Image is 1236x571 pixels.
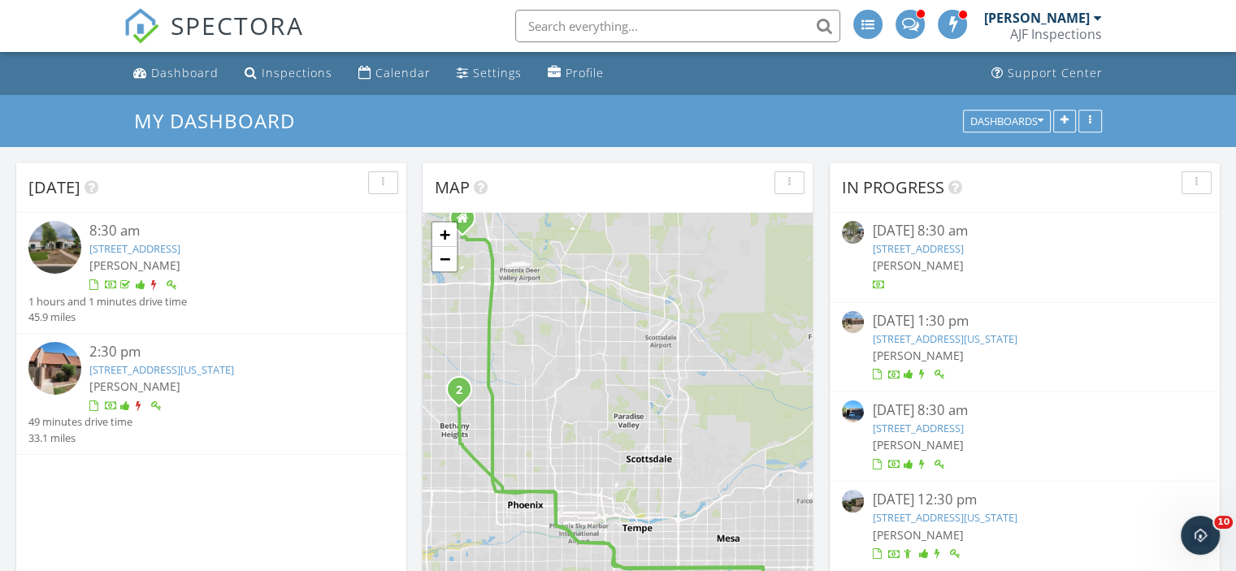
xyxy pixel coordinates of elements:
[450,58,528,89] a: Settings
[352,58,437,89] a: Calendar
[89,362,234,377] a: [STREET_ADDRESS][US_STATE]
[28,221,81,274] img: 9561344%2Fcover_photos%2FM8ROteeEqFE4l5KMMLxK%2Fsmall.jpg
[985,58,1109,89] a: Support Center
[28,221,394,325] a: 8:30 am [STREET_ADDRESS] [PERSON_NAME] 1 hours and 1 minutes drive time 45.9 miles
[375,65,431,80] div: Calendar
[89,241,180,256] a: [STREET_ADDRESS]
[842,400,1208,473] a: [DATE] 8:30 am [STREET_ADDRESS] [PERSON_NAME]
[124,22,304,56] a: SPECTORA
[970,115,1043,127] div: Dashboards
[28,176,80,198] span: [DATE]
[124,8,159,44] img: The Best Home Inspection Software - Spectora
[89,221,364,241] div: 8:30 am
[872,527,963,543] span: [PERSON_NAME]
[872,400,1177,421] div: [DATE] 8:30 am
[134,107,309,134] a: My Dashboard
[435,176,470,198] span: Map
[566,65,604,80] div: Profile
[28,414,132,430] div: 49 minutes drive time
[842,490,1208,562] a: [DATE] 12:30 pm [STREET_ADDRESS][US_STATE] [PERSON_NAME]
[963,110,1051,132] button: Dashboards
[28,430,132,446] div: 33.1 miles
[842,311,864,333] img: 9268933%2Freports%2Fa249c436-ea1c-4dab-b6c6-b67662bd9a1a%2Fcover_photos%2FQpDKh8D7VUZm6ua8YLqZ%2F...
[28,342,81,395] img: 9564145%2Freports%2F0774acbe-c65a-4d69-8b68-80f9da4b6542%2Fcover_photos%2FuMNISS5FvpIqmGryUIvz%2F...
[28,342,394,446] a: 2:30 pm [STREET_ADDRESS][US_STATE] [PERSON_NAME] 49 minutes drive time 33.1 miles
[89,342,364,362] div: 2:30 pm
[872,437,963,452] span: [PERSON_NAME]
[872,241,963,256] a: [STREET_ADDRESS]
[238,58,339,89] a: Inspections
[515,10,840,42] input: Search everything...
[432,247,457,271] a: Zoom out
[432,223,457,247] a: Zoom in
[28,309,187,325] div: 45.9 miles
[456,385,462,396] i: 2
[842,221,864,243] img: streetview
[1181,516,1220,555] iframe: Intercom live chat
[842,221,1208,293] a: [DATE] 8:30 am [STREET_ADDRESS] [PERSON_NAME]
[842,400,864,422] img: 9532971%2Fcover_photos%2FDh7Auwh9Y2efXR8PnCiP%2Fsmall.jpg
[872,421,963,435] a: [STREET_ADDRESS]
[872,331,1017,346] a: [STREET_ADDRESS][US_STATE]
[473,65,522,80] div: Settings
[842,311,1208,383] a: [DATE] 1:30 pm [STREET_ADDRESS][US_STATE] [PERSON_NAME]
[28,294,187,309] div: 1 hours and 1 minutes drive time
[89,379,180,394] span: [PERSON_NAME]
[1214,516,1233,529] span: 10
[842,490,864,512] img: 9391433%2Freports%2F56944515-04c6-49ba-8d52-f12e4ab41deb%2Fcover_photos%2FvGAfOcEPXCHMNepgDG71%2F...
[872,257,963,273] span: [PERSON_NAME]
[872,348,963,363] span: [PERSON_NAME]
[151,65,219,80] div: Dashboard
[1008,65,1103,80] div: Support Center
[872,510,1017,525] a: [STREET_ADDRESS][US_STATE]
[462,218,472,227] div: 25228 N 41st Ave, Phoenix AZ 85083
[89,257,180,273] span: [PERSON_NAME]
[872,490,1177,510] div: [DATE] 12:30 pm
[1010,26,1102,42] div: AJF Inspections
[984,10,1090,26] div: [PERSON_NAME]
[872,311,1177,331] div: [DATE] 1:30 pm
[262,65,332,80] div: Inspections
[127,58,225,89] a: Dashboard
[171,8,304,42] span: SPECTORA
[872,221,1177,241] div: [DATE] 8:30 am
[541,58,610,89] a: Profile
[459,389,469,399] div: 7436 N 44th Ave , Glendale, Arizona 85301
[842,176,944,198] span: In Progress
